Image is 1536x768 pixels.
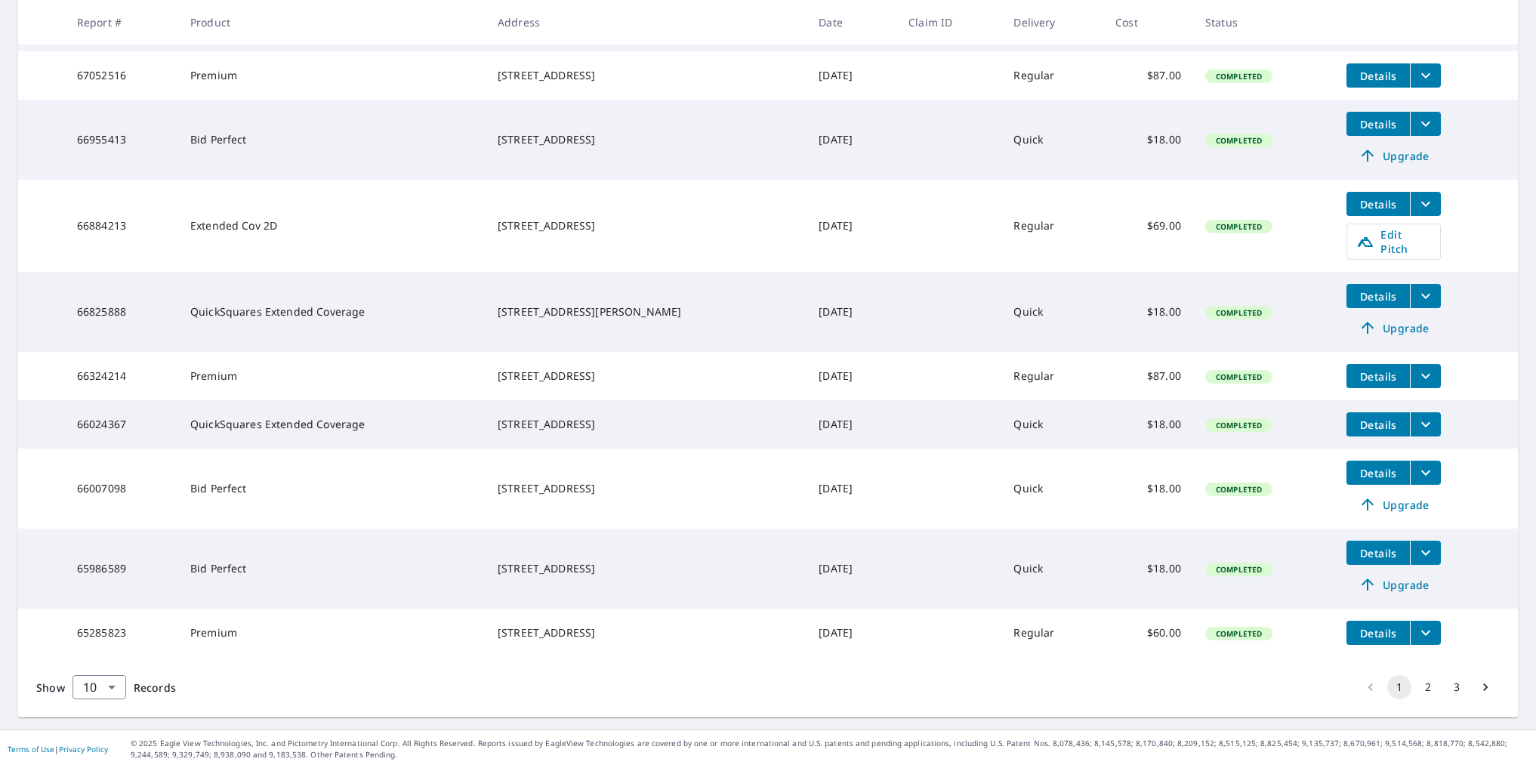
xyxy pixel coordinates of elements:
[1001,272,1103,352] td: Quick
[498,625,794,640] div: [STREET_ADDRESS]
[1410,541,1441,565] button: filesDropdownBtn-65986589
[72,675,126,699] div: Show 10 records
[178,51,486,100] td: Premium
[1103,609,1193,657] td: $60.00
[1410,112,1441,136] button: filesDropdownBtn-66955413
[1346,492,1441,517] a: Upgrade
[1001,529,1103,609] td: Quick
[1207,628,1271,639] span: Completed
[1410,412,1441,436] button: filesDropdownBtn-66024367
[178,449,486,529] td: Bid Perfect
[498,218,794,233] div: [STREET_ADDRESS]
[36,680,65,695] span: Show
[1346,364,1410,388] button: detailsBtn-66324214
[807,609,896,657] td: [DATE]
[1207,372,1271,382] span: Completed
[178,352,486,400] td: Premium
[1001,51,1103,100] td: Regular
[131,738,1528,760] p: © 2025 Eagle View Technologies, Inc. and Pictometry International Corp. All Rights Reserved. Repo...
[65,100,178,180] td: 66955413
[1410,364,1441,388] button: filesDropdownBtn-66324214
[1103,180,1193,272] td: $69.00
[807,272,896,352] td: [DATE]
[1001,352,1103,400] td: Regular
[807,51,896,100] td: [DATE]
[1346,572,1441,597] a: Upgrade
[1346,461,1410,485] button: detailsBtn-66007098
[8,745,108,754] p: |
[498,304,794,319] div: [STREET_ADDRESS][PERSON_NAME]
[498,68,794,83] div: [STREET_ADDRESS]
[1356,69,1401,83] span: Details
[1001,100,1103,180] td: Quick
[178,400,486,449] td: QuickSquares Extended Coverage
[807,449,896,529] td: [DATE]
[1346,192,1410,216] button: detailsBtn-66884213
[178,272,486,352] td: QuickSquares Extended Coverage
[1001,180,1103,272] td: Regular
[1356,466,1401,480] span: Details
[1103,272,1193,352] td: $18.00
[1445,675,1469,699] button: Go to page 3
[1207,420,1271,430] span: Completed
[498,561,794,576] div: [STREET_ADDRESS]
[1346,143,1441,168] a: Upgrade
[8,744,54,754] a: Terms of Use
[1103,449,1193,529] td: $18.00
[178,100,486,180] td: Bid Perfect
[1103,352,1193,400] td: $87.00
[1001,609,1103,657] td: Regular
[807,100,896,180] td: [DATE]
[807,400,896,449] td: [DATE]
[1356,319,1432,337] span: Upgrade
[178,609,486,657] td: Premium
[1001,400,1103,449] td: Quick
[1346,316,1441,340] a: Upgrade
[134,680,176,695] span: Records
[1207,135,1271,146] span: Completed
[498,481,794,496] div: [STREET_ADDRESS]
[1346,224,1441,260] a: Edit Pitch
[1410,461,1441,485] button: filesDropdownBtn-66007098
[1346,112,1410,136] button: detailsBtn-66955413
[1356,117,1401,131] span: Details
[65,400,178,449] td: 66024367
[1207,484,1271,495] span: Completed
[1103,51,1193,100] td: $87.00
[1356,418,1401,432] span: Details
[1410,63,1441,88] button: filesDropdownBtn-67052516
[1207,221,1271,232] span: Completed
[1356,197,1401,211] span: Details
[1356,289,1401,304] span: Details
[807,529,896,609] td: [DATE]
[1346,541,1410,565] button: detailsBtn-65986589
[1356,575,1432,594] span: Upgrade
[498,369,794,384] div: [STREET_ADDRESS]
[1356,147,1432,165] span: Upgrade
[65,180,178,272] td: 66884213
[1346,63,1410,88] button: detailsBtn-67052516
[1356,369,1401,384] span: Details
[1103,100,1193,180] td: $18.00
[1346,284,1410,308] button: detailsBtn-66825888
[72,666,126,708] div: 10
[1410,284,1441,308] button: filesDropdownBtn-66825888
[65,352,178,400] td: 66324214
[1207,307,1271,318] span: Completed
[498,132,794,147] div: [STREET_ADDRESS]
[1207,564,1271,575] span: Completed
[65,449,178,529] td: 66007098
[1001,449,1103,529] td: Quick
[65,272,178,352] td: 66825888
[498,417,794,432] div: [STREET_ADDRESS]
[1346,412,1410,436] button: detailsBtn-66024367
[178,529,486,609] td: Bid Perfect
[1410,192,1441,216] button: filesDropdownBtn-66884213
[1387,675,1411,699] button: page 1
[65,51,178,100] td: 67052516
[1473,675,1497,699] button: Go to next page
[1356,546,1401,560] span: Details
[1416,675,1440,699] button: Go to page 2
[1356,495,1432,514] span: Upgrade
[1356,626,1401,640] span: Details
